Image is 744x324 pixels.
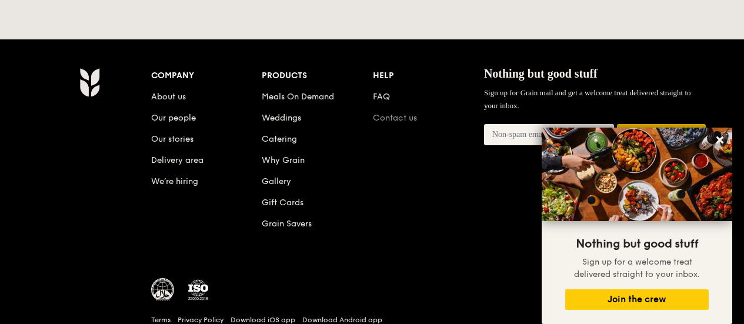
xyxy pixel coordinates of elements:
img: DSC07876-Edit02-Large.jpeg [542,128,732,221]
a: Meals On Demand [262,92,334,102]
button: Join the crew [617,124,706,146]
input: Non-spam email address [484,124,615,145]
div: Company [151,68,262,84]
a: Our stories [151,134,193,144]
a: Grain Savers [262,219,312,229]
img: MUIS Halal Certified [151,278,175,302]
div: Products [262,68,373,84]
button: Join the crew [565,289,709,310]
span: Sign up for Grain mail and get a welcome treat delivered straight to your inbox. [484,88,691,110]
a: Weddings [262,113,301,123]
a: We’re hiring [151,176,198,186]
span: Nothing but good stuff [484,67,598,80]
a: Gallery [262,176,291,186]
a: Why Grain [262,155,305,165]
img: AYc88T3wAAAABJRU5ErkJggg== [79,68,100,97]
button: Close [710,131,729,149]
a: About us [151,92,186,102]
a: Our people [151,113,196,123]
img: ISO Certified [186,278,210,302]
a: Delivery area [151,155,203,165]
span: Sign up for a welcome treat delivered straight to your inbox. [574,257,700,279]
a: FAQ [373,92,390,102]
a: Gift Cards [262,198,303,208]
span: Nothing but good stuff [576,237,698,251]
a: Catering [262,134,297,144]
a: Contact us [373,113,417,123]
div: Help [373,68,484,84]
